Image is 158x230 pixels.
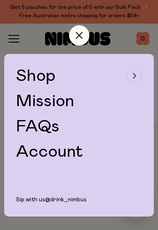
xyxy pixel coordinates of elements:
a: Mission [16,93,74,110]
button: Shop [16,67,142,84]
div: Sip with us [4,196,154,217]
span: Shop [16,67,56,84]
a: FAQs [16,118,59,135]
a: @drink_nimbus [45,197,87,203]
a: Account [16,143,83,160]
